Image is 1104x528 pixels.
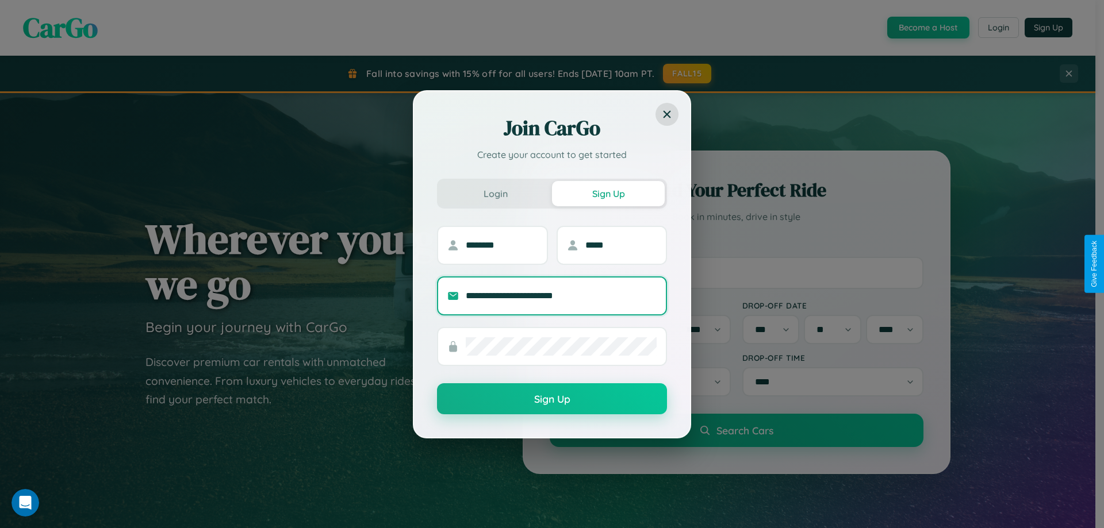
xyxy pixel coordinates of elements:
button: Sign Up [437,383,667,414]
button: Login [439,181,552,206]
p: Create your account to get started [437,148,667,161]
button: Sign Up [552,181,665,206]
iframe: Intercom live chat [11,489,39,517]
div: Give Feedback [1090,241,1098,287]
h2: Join CarGo [437,114,667,142]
